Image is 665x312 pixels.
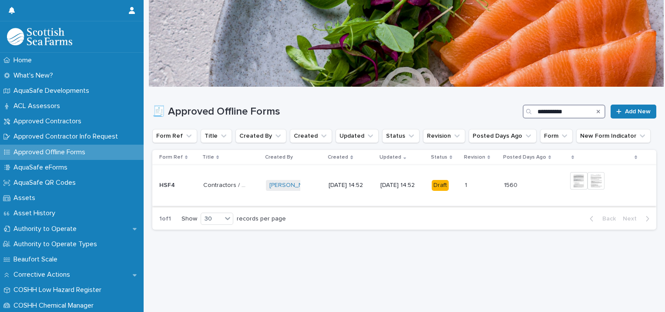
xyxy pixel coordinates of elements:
p: Created By [265,153,293,162]
p: Beaufort Scale [10,255,64,264]
p: Approved Contractor Info Request [10,132,125,141]
button: Form Ref [152,129,197,143]
button: Posted Days Ago [469,129,537,143]
button: Title [201,129,232,143]
p: Home [10,56,39,64]
p: Show [181,215,197,223]
p: Authority to Operate [10,225,84,233]
p: AquaSafe eForms [10,163,74,172]
a: [PERSON_NAME] [269,182,317,189]
p: [DATE] 14:52 [329,182,372,189]
p: COSHH Chemical Manager [10,302,101,310]
p: ACL Assessors [10,102,67,110]
p: Assets [10,194,42,202]
p: Asset History [10,209,62,217]
p: Form Ref [159,153,183,162]
p: Title [202,153,214,162]
span: Back [597,216,616,222]
img: bPIBxiqnSb2ggTQWdOVV [7,28,72,45]
p: Posted Days Ago [503,153,546,162]
p: AquaSafe Developments [10,87,96,95]
div: Draft [432,180,449,191]
p: [DATE] 14:52 [380,182,424,189]
button: Revision [423,129,465,143]
p: Status [431,153,447,162]
p: 1 of 1 [152,208,178,230]
button: Next [619,215,656,223]
p: AquaSafe QR Codes [10,179,83,187]
p: Revision [464,153,485,162]
p: records per page [237,215,286,223]
p: Contractors / Visitor Inductions [203,180,249,189]
button: Updated [336,129,379,143]
p: 1 [465,180,469,189]
p: Approved Offline Forms [10,148,92,156]
button: Back [583,215,619,223]
input: Search [523,105,605,119]
p: 1560 [504,180,519,189]
p: Corrective Actions [10,271,77,279]
p: Created [328,153,348,162]
p: HSF4 [159,180,177,189]
button: New Form Indicator [576,129,651,143]
p: COSHH Low Hazard Register [10,286,108,294]
button: Created By [235,129,286,143]
p: Updated [380,153,401,162]
span: Next [623,216,642,222]
p: Approved Contractors [10,117,88,125]
button: Created [290,129,332,143]
tr: HSF4HSF4 Contractors / Visitor InductionsContractors / Visitor Inductions [PERSON_NAME] [DATE] 14... [152,165,656,206]
a: Add New [611,105,656,119]
button: Status [382,129,420,143]
button: Form [540,129,573,143]
div: 30 [201,214,222,224]
p: What's New? [10,71,60,80]
h1: 🧾 Approved Offline Forms [152,105,519,118]
span: Add New [625,109,651,115]
p: Authority to Operate Types [10,240,104,248]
